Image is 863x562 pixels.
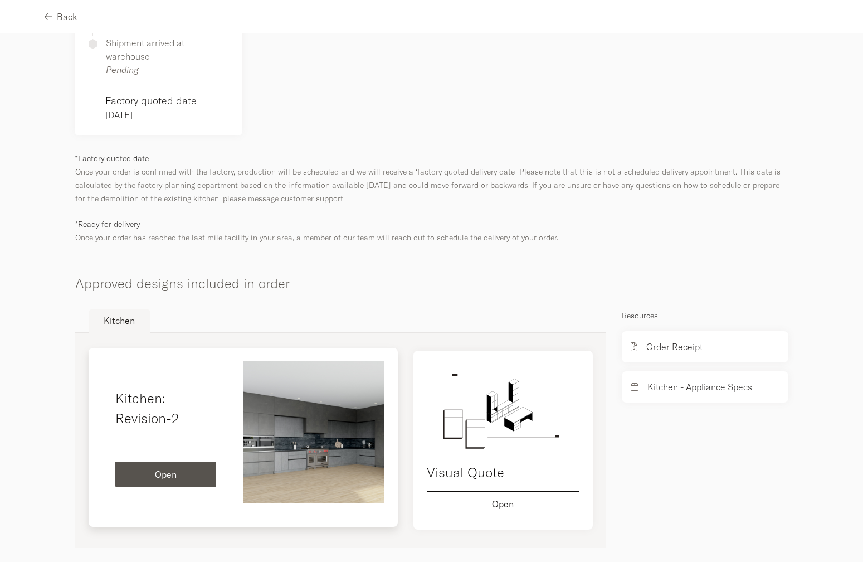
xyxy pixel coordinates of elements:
h4: Kitchen: Revision-2 [115,388,217,428]
img: IMG_1278-51ff.jpeg [243,361,384,503]
p: Resources [622,309,788,322]
button: Open [115,462,217,487]
button: Kitchen [89,309,150,333]
h6: Factory quoted date [105,93,228,108]
button: Back [45,4,77,29]
span: *Factory quoted date [75,153,149,163]
p: Shipment arrived at warehouse [106,36,228,63]
span: Open [155,470,177,479]
h4: Approved designs included in order [75,256,788,293]
p: Kitchen - Appliance Specs [647,380,752,394]
img: visual-quote.svg [427,364,579,453]
p: Once your order has reached the last mile facility in your area, a member of our team will reach ... [75,217,788,244]
p: Order Receipt [646,340,703,353]
p: Once your order is confirmed with the factory, production will be scheduled and we will receive a... [75,152,788,205]
h4: Visual Quote [427,462,579,482]
p: [DATE] [105,108,228,122]
button: Open [427,491,579,516]
span: Back [57,12,77,21]
p: Pending [106,63,228,76]
span: *Ready for delivery [75,219,140,229]
span: Open [492,500,514,508]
